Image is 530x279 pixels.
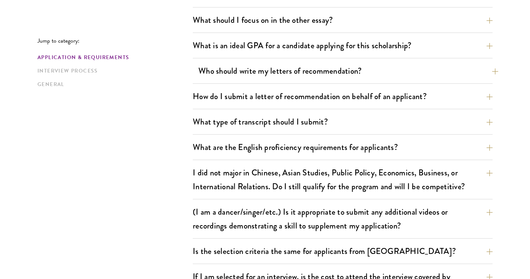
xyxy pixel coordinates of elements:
a: Interview Process [37,67,188,75]
button: What should I focus on in the other essay? [193,12,493,28]
button: (I am a dancer/singer/etc.) Is it appropriate to submit any additional videos or recordings demon... [193,203,493,234]
button: What is an ideal GPA for a candidate applying for this scholarship? [193,37,493,54]
a: Application & Requirements [37,53,188,61]
button: How do I submit a letter of recommendation on behalf of an applicant? [193,88,493,105]
button: Is the selection criteria the same for applicants from [GEOGRAPHIC_DATA]? [193,243,493,260]
button: Who should write my letters of recommendation? [198,62,498,79]
p: Jump to category: [37,37,193,44]
a: General [37,80,188,88]
button: What type of transcript should I submit? [193,113,493,130]
button: What are the English proficiency requirements for applicants? [193,139,493,156]
button: I did not major in Chinese, Asian Studies, Public Policy, Economics, Business, or International R... [193,164,493,195]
